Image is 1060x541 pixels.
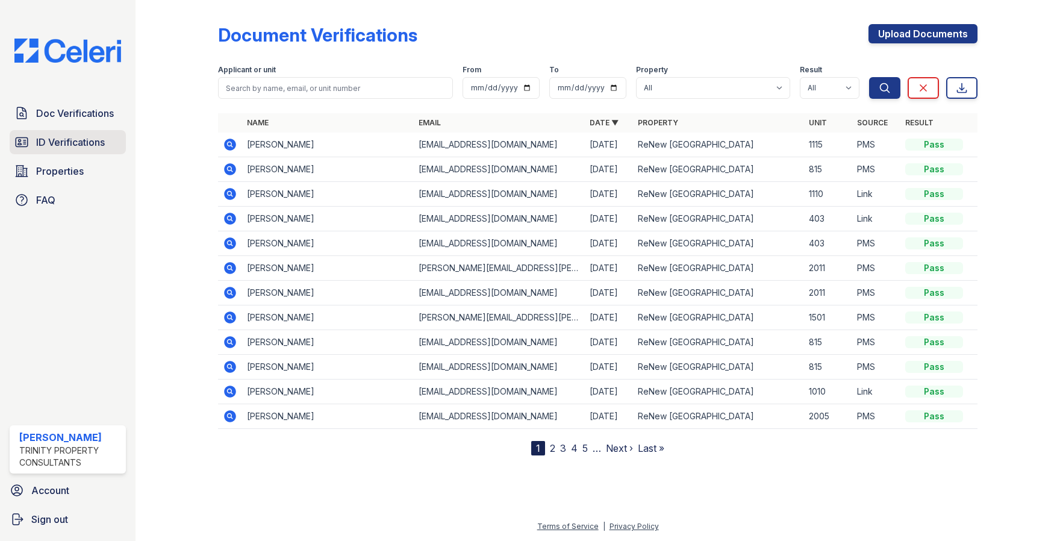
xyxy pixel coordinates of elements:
[638,442,664,454] a: Last »
[571,442,578,454] a: 4
[585,305,633,330] td: [DATE]
[905,386,963,398] div: Pass
[560,442,566,454] a: 3
[905,213,963,225] div: Pass
[36,135,105,149] span: ID Verifications
[852,133,900,157] td: PMS
[10,101,126,125] a: Doc Verifications
[852,157,900,182] td: PMS
[852,380,900,404] td: Link
[36,193,55,207] span: FAQ
[852,330,900,355] td: PMS
[633,157,804,182] td: ReNew [GEOGRAPHIC_DATA]
[414,355,585,380] td: [EMAIL_ADDRESS][DOMAIN_NAME]
[905,336,963,348] div: Pass
[414,207,585,231] td: [EMAIL_ADDRESS][DOMAIN_NAME]
[582,442,588,454] a: 5
[5,478,131,502] a: Account
[852,207,900,231] td: Link
[31,483,69,498] span: Account
[585,133,633,157] td: [DATE]
[905,311,963,324] div: Pass
[905,118,934,127] a: Result
[5,39,131,63] img: CE_Logo_Blue-a8612792a0a2168367f1c8372b55b34899dd931a85d93a1a3d3e32e68fde9ad4.png
[633,256,804,281] td: ReNew [GEOGRAPHIC_DATA]
[633,231,804,256] td: ReNew [GEOGRAPHIC_DATA]
[242,355,413,380] td: [PERSON_NAME]
[633,355,804,380] td: ReNew [GEOGRAPHIC_DATA]
[414,281,585,305] td: [EMAIL_ADDRESS][DOMAIN_NAME]
[804,231,852,256] td: 403
[590,118,619,127] a: Date ▼
[242,182,413,207] td: [PERSON_NAME]
[10,130,126,154] a: ID Verifications
[414,330,585,355] td: [EMAIL_ADDRESS][DOMAIN_NAME]
[809,118,827,127] a: Unit
[804,330,852,355] td: 815
[609,522,659,531] a: Privacy Policy
[905,361,963,373] div: Pass
[804,133,852,157] td: 1115
[585,380,633,404] td: [DATE]
[463,65,481,75] label: From
[633,182,804,207] td: ReNew [GEOGRAPHIC_DATA]
[242,207,413,231] td: [PERSON_NAME]
[414,305,585,330] td: [PERSON_NAME][EMAIL_ADDRESS][PERSON_NAME][DOMAIN_NAME]
[800,65,822,75] label: Result
[905,410,963,422] div: Pass
[414,404,585,429] td: [EMAIL_ADDRESS][DOMAIN_NAME]
[218,77,453,99] input: Search by name, email, or unit number
[852,281,900,305] td: PMS
[36,106,114,120] span: Doc Verifications
[593,441,601,455] span: …
[905,237,963,249] div: Pass
[633,380,804,404] td: ReNew [GEOGRAPHIC_DATA]
[36,164,84,178] span: Properties
[242,380,413,404] td: [PERSON_NAME]
[852,231,900,256] td: PMS
[414,182,585,207] td: [EMAIL_ADDRESS][DOMAIN_NAME]
[868,24,977,43] a: Upload Documents
[585,231,633,256] td: [DATE]
[804,207,852,231] td: 403
[633,330,804,355] td: ReNew [GEOGRAPHIC_DATA]
[414,157,585,182] td: [EMAIL_ADDRESS][DOMAIN_NAME]
[852,404,900,429] td: PMS
[905,287,963,299] div: Pass
[905,188,963,200] div: Pass
[804,305,852,330] td: 1501
[633,404,804,429] td: ReNew [GEOGRAPHIC_DATA]
[531,441,545,455] div: 1
[585,355,633,380] td: [DATE]
[905,139,963,151] div: Pass
[636,65,668,75] label: Property
[549,65,559,75] label: To
[852,355,900,380] td: PMS
[242,330,413,355] td: [PERSON_NAME]
[218,65,276,75] label: Applicant or unit
[585,207,633,231] td: [DATE]
[852,305,900,330] td: PMS
[5,507,131,531] button: Sign out
[242,305,413,330] td: [PERSON_NAME]
[585,182,633,207] td: [DATE]
[804,355,852,380] td: 815
[19,445,121,469] div: Trinity Property Consultants
[633,305,804,330] td: ReNew [GEOGRAPHIC_DATA]
[242,133,413,157] td: [PERSON_NAME]
[31,512,68,527] span: Sign out
[857,118,888,127] a: Source
[804,281,852,305] td: 2011
[585,404,633,429] td: [DATE]
[414,380,585,404] td: [EMAIL_ADDRESS][DOMAIN_NAME]
[550,442,555,454] a: 2
[603,522,605,531] div: |
[414,133,585,157] td: [EMAIL_ADDRESS][DOMAIN_NAME]
[585,157,633,182] td: [DATE]
[804,256,852,281] td: 2011
[852,182,900,207] td: Link
[905,262,963,274] div: Pass
[905,163,963,175] div: Pass
[585,281,633,305] td: [DATE]
[852,256,900,281] td: PMS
